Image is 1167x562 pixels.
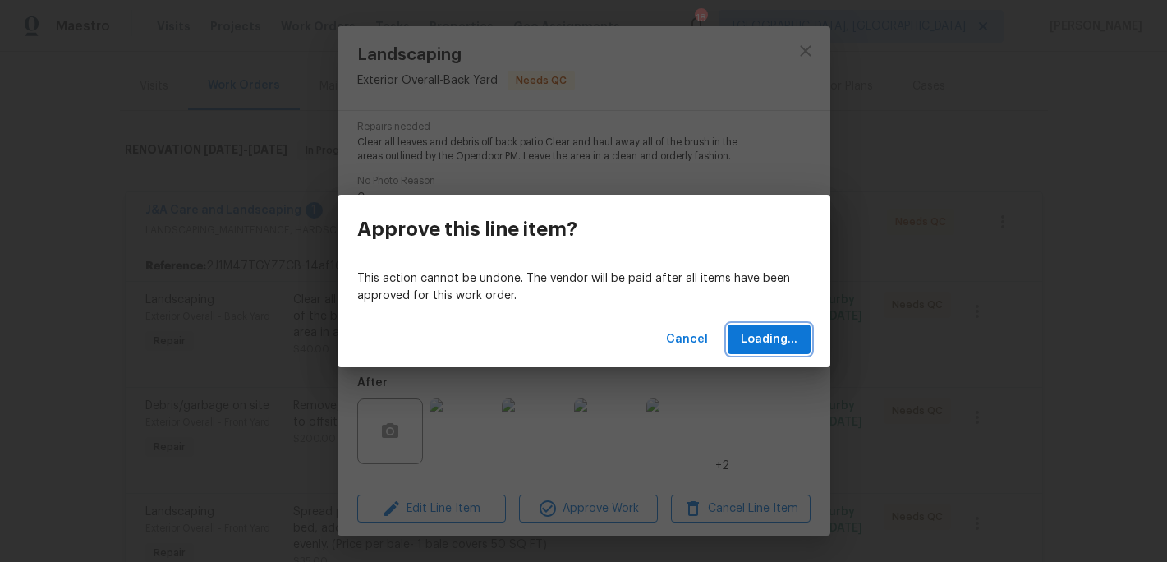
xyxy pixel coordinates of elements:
span: Cancel [666,329,708,350]
span: Loading... [741,329,797,350]
p: This action cannot be undone. The vendor will be paid after all items have been approved for this... [357,270,811,305]
h3: Approve this line item? [357,218,577,241]
button: Loading... [728,325,811,355]
button: Cancel [659,325,714,355]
